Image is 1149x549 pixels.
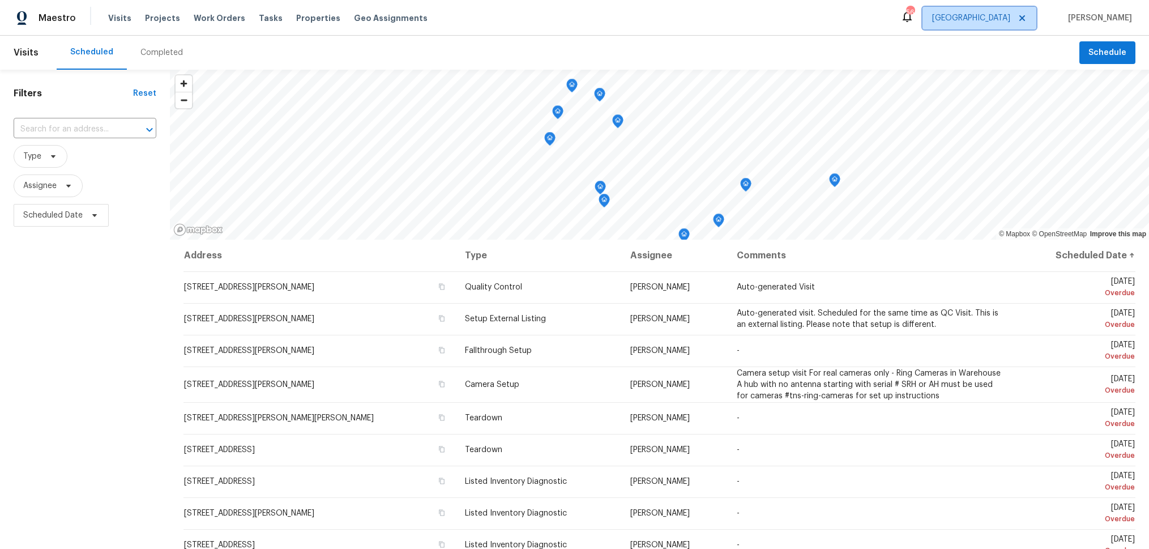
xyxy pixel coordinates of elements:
[737,414,740,422] span: -
[173,223,223,236] a: Mapbox homepage
[39,12,76,24] span: Maestro
[437,282,447,292] button: Copy Address
[737,347,740,355] span: -
[437,476,447,486] button: Copy Address
[465,541,567,549] span: Listed Inventory Diagnostic
[737,446,740,454] span: -
[999,230,1030,238] a: Mapbox
[594,88,605,105] div: Map marker
[465,414,502,422] span: Teardown
[108,12,131,24] span: Visits
[176,75,192,92] button: Zoom in
[1022,351,1135,362] div: Overdue
[737,309,998,329] span: Auto-generated visit. Scheduled for the same time as QC Visit. This is an external listing. Pleas...
[23,180,57,191] span: Assignee
[1022,482,1135,493] div: Overdue
[713,214,724,231] div: Map marker
[630,541,690,549] span: [PERSON_NAME]
[728,240,1013,271] th: Comments
[176,92,192,108] button: Zoom out
[630,283,690,291] span: [PERSON_NAME]
[437,508,447,518] button: Copy Address
[23,151,41,162] span: Type
[829,173,840,191] div: Map marker
[1022,408,1135,429] span: [DATE]
[184,315,314,323] span: [STREET_ADDRESS][PERSON_NAME]
[1063,12,1132,24] span: [PERSON_NAME]
[14,121,125,138] input: Search for an address...
[465,446,502,454] span: Teardown
[23,210,83,221] span: Scheduled Date
[1022,504,1135,525] span: [DATE]
[630,478,690,486] span: [PERSON_NAME]
[1022,309,1135,330] span: [DATE]
[183,240,456,271] th: Address
[170,70,1149,240] canvas: Map
[1022,287,1135,299] div: Overdue
[1013,240,1135,271] th: Scheduled Date ↑
[1022,385,1135,396] div: Overdue
[1022,375,1135,396] span: [DATE]
[630,315,690,323] span: [PERSON_NAME]
[737,509,740,517] span: -
[1022,440,1135,461] span: [DATE]
[544,132,556,150] div: Map marker
[1090,230,1146,238] a: Improve this map
[1022,472,1135,493] span: [DATE]
[14,88,133,99] h1: Filters
[566,79,578,96] div: Map marker
[184,381,314,389] span: [STREET_ADDRESS][PERSON_NAME]
[737,541,740,549] span: -
[932,12,1010,24] span: [GEOGRAPHIC_DATA]
[1022,513,1135,525] div: Overdue
[437,379,447,389] button: Copy Address
[1079,41,1135,65] button: Schedule
[621,240,728,271] th: Assignee
[184,347,314,355] span: [STREET_ADDRESS][PERSON_NAME]
[678,228,690,246] div: Map marker
[437,313,447,324] button: Copy Address
[142,122,157,138] button: Open
[552,105,563,123] div: Map marker
[437,345,447,355] button: Copy Address
[740,178,751,195] div: Map marker
[194,12,245,24] span: Work Orders
[465,315,546,323] span: Setup External Listing
[465,283,522,291] span: Quality Control
[70,46,113,58] div: Scheduled
[595,181,606,198] div: Map marker
[1022,319,1135,330] div: Overdue
[737,478,740,486] span: -
[1022,450,1135,461] div: Overdue
[354,12,428,24] span: Geo Assignments
[1022,278,1135,299] span: [DATE]
[1088,46,1126,60] span: Schedule
[630,381,690,389] span: [PERSON_NAME]
[630,509,690,517] span: [PERSON_NAME]
[184,446,255,454] span: [STREET_ADDRESS]
[630,347,690,355] span: [PERSON_NAME]
[630,414,690,422] span: [PERSON_NAME]
[184,283,314,291] span: [STREET_ADDRESS][PERSON_NAME]
[737,369,1001,400] span: Camera setup visit For real cameras only - Ring Cameras in Warehouse A hub with no antenna starti...
[184,509,314,517] span: [STREET_ADDRESS][PERSON_NAME]
[184,414,374,422] span: [STREET_ADDRESS][PERSON_NAME][PERSON_NAME]
[906,7,914,18] div: 56
[465,347,532,355] span: Fallthrough Setup
[184,478,255,486] span: [STREET_ADDRESS]
[140,47,183,58] div: Completed
[1022,341,1135,362] span: [DATE]
[465,478,567,486] span: Listed Inventory Diagnostic
[145,12,180,24] span: Projects
[1032,230,1087,238] a: OpenStreetMap
[296,12,340,24] span: Properties
[437,412,447,423] button: Copy Address
[737,283,815,291] span: Auto-generated Visit
[599,194,610,211] div: Map marker
[437,444,447,454] button: Copy Address
[465,509,567,517] span: Listed Inventory Diagnostic
[465,381,519,389] span: Camera Setup
[630,446,690,454] span: [PERSON_NAME]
